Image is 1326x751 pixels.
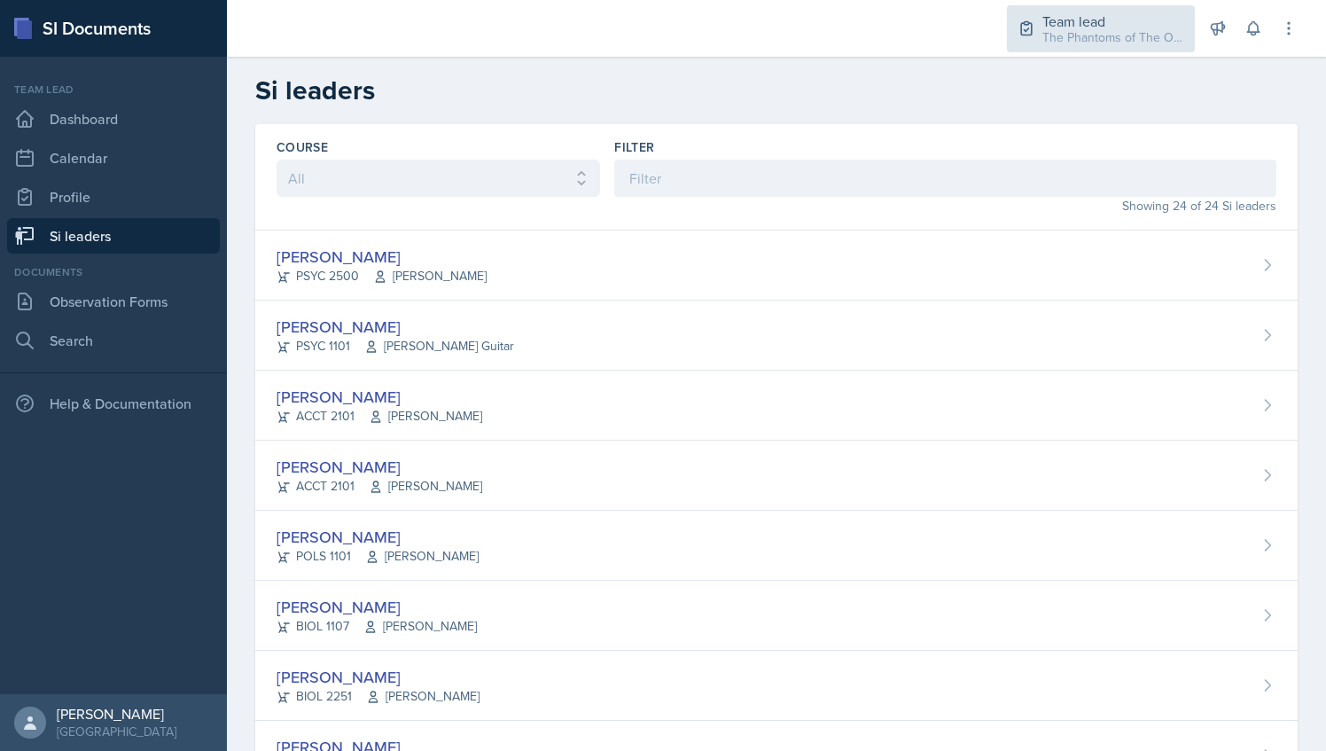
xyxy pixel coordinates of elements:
span: [PERSON_NAME] [365,547,479,566]
div: [PERSON_NAME] [277,315,514,339]
div: The Phantoms of The Opera / Fall 2025 [1042,28,1184,47]
div: [PERSON_NAME] [57,705,176,723]
div: [PERSON_NAME] [277,665,480,689]
a: Search [7,323,220,358]
a: [PERSON_NAME] ACCT 2101[PERSON_NAME] [255,371,1298,441]
span: [PERSON_NAME] Guitar [364,337,514,356]
div: Help & Documentation [7,386,220,421]
div: Showing 24 of 24 Si leaders [614,197,1276,215]
a: Dashboard [7,101,220,137]
div: [PERSON_NAME] [277,455,482,479]
div: [PERSON_NAME] [277,385,482,409]
a: [PERSON_NAME] BIOL 1107[PERSON_NAME] [255,581,1298,651]
a: [PERSON_NAME] PSYC 2500[PERSON_NAME] [255,231,1298,301]
div: BIOL 2251 [277,687,480,706]
a: Profile [7,179,220,215]
span: [PERSON_NAME] [369,477,482,496]
a: [PERSON_NAME] BIOL 2251[PERSON_NAME] [255,651,1298,721]
div: [GEOGRAPHIC_DATA] [57,723,176,740]
div: PSYC 1101 [277,337,514,356]
div: Team lead [1042,11,1184,32]
div: [PERSON_NAME] [277,245,487,269]
div: POLS 1101 [277,547,479,566]
div: ACCT 2101 [277,407,482,426]
span: [PERSON_NAME] [366,687,480,706]
div: [PERSON_NAME] [277,525,479,549]
span: [PERSON_NAME] [373,267,487,286]
a: [PERSON_NAME] ACCT 2101[PERSON_NAME] [255,441,1298,511]
div: BIOL 1107 [277,617,477,636]
a: Calendar [7,140,220,176]
div: Team lead [7,82,220,98]
div: [PERSON_NAME] [277,595,477,619]
a: [PERSON_NAME] PSYC 1101[PERSON_NAME] Guitar [255,301,1298,371]
a: Observation Forms [7,284,220,319]
label: Filter [614,138,654,156]
a: [PERSON_NAME] POLS 1101[PERSON_NAME] [255,511,1298,581]
h2: Si leaders [255,74,1298,106]
span: [PERSON_NAME] [369,407,482,426]
span: [PERSON_NAME] [363,617,477,636]
div: Documents [7,264,220,280]
a: Si leaders [7,218,220,254]
div: ACCT 2101 [277,477,482,496]
label: Course [277,138,328,156]
div: PSYC 2500 [277,267,487,286]
input: Filter [614,160,1276,197]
